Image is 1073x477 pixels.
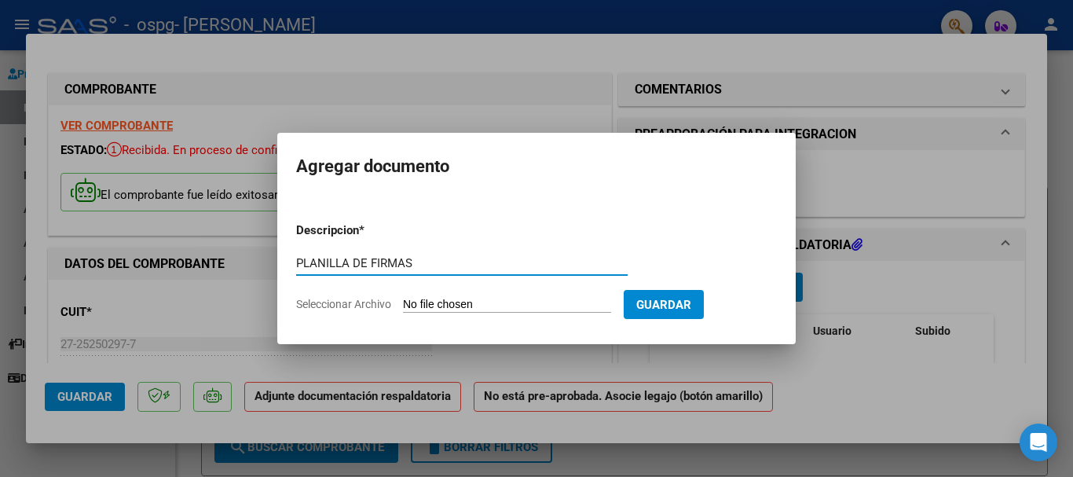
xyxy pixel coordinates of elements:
[1020,424,1057,461] div: Open Intercom Messenger
[296,152,777,182] h2: Agregar documento
[296,222,441,240] p: Descripcion
[624,290,704,319] button: Guardar
[296,298,391,310] span: Seleccionar Archivo
[636,298,691,312] span: Guardar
